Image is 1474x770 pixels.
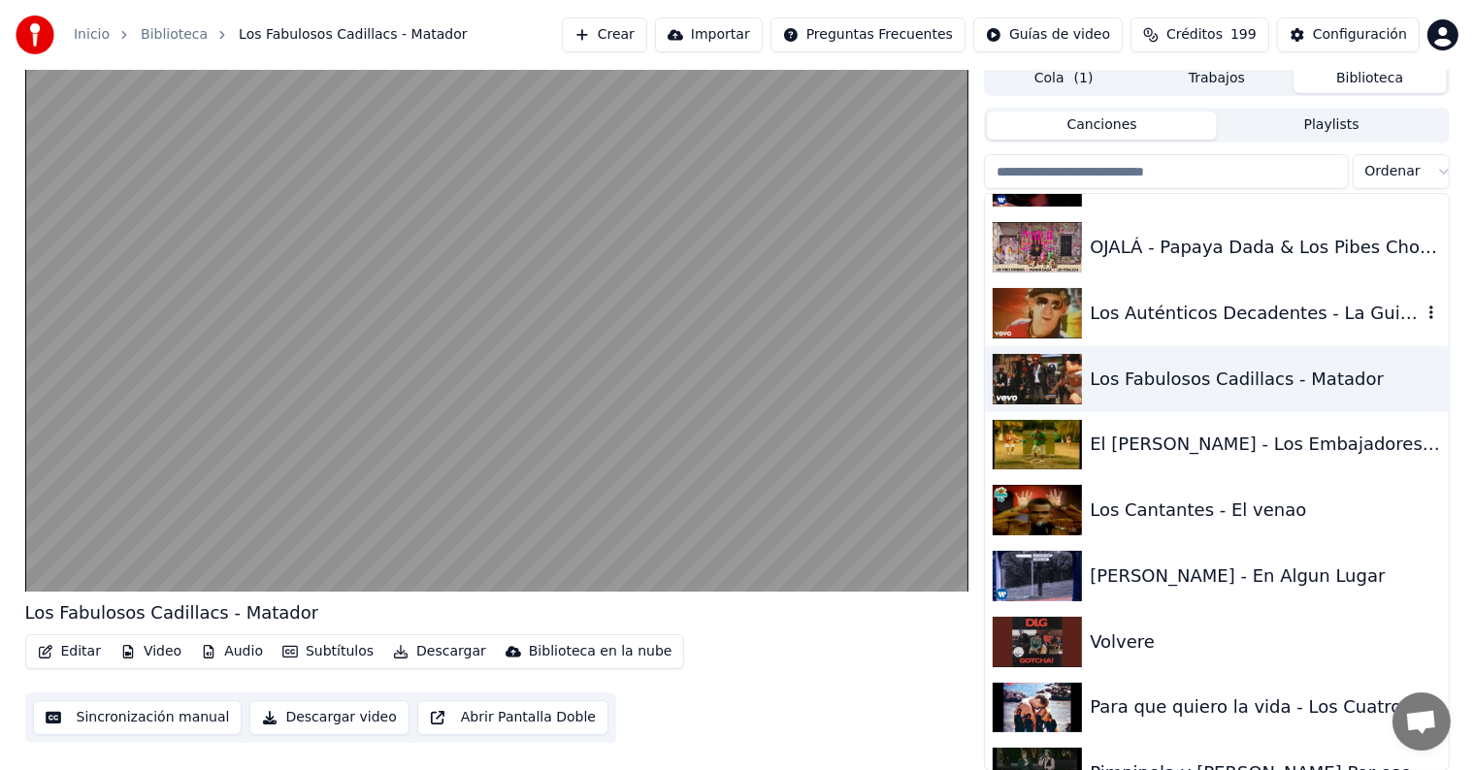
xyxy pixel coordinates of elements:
button: Créditos199 [1130,17,1269,52]
div: Los Cantantes - El venao [1090,497,1440,524]
div: Los Fabulosos Cadillacs - Matador [1090,366,1440,393]
button: Abrir Pantalla Doble [417,700,608,735]
button: Subtítulos [275,638,381,665]
button: Canciones [987,112,1217,140]
button: Sincronización manual [33,700,243,735]
button: Importar [655,17,763,52]
button: Biblioteca [1294,65,1447,93]
button: Preguntas Frecuentes [770,17,966,52]
button: Crear [562,17,647,52]
div: Chat abierto [1392,692,1451,751]
div: [PERSON_NAME] - En Algun Lugar [1090,562,1440,590]
span: 199 [1230,25,1257,45]
span: Créditos [1166,25,1223,45]
button: Descargar video [249,700,409,735]
div: Configuración [1313,25,1407,45]
button: Descargar [385,638,494,665]
div: El [PERSON_NAME] - Los Embajadores Vallenatos [1090,431,1440,458]
span: Ordenar [1365,162,1421,181]
span: ( 1 ) [1074,69,1094,88]
button: Trabajos [1140,65,1294,93]
a: Inicio [74,25,110,45]
nav: breadcrumb [74,25,468,45]
button: Configuración [1277,17,1420,52]
button: Editar [30,638,109,665]
div: Para que quiero la vida - Los Cuatro Soles [1090,693,1440,721]
div: Volvere [1090,628,1440,656]
img: youka [16,16,54,54]
div: Los Fabulosos Cadillacs - Matador [25,599,319,626]
button: Cola [987,65,1140,93]
button: Playlists [1217,112,1447,140]
button: Video [113,638,189,665]
div: OJALÁ - Papaya Dada & Los Pibes Chorros & Los [PERSON_NAME] [1090,234,1440,261]
div: Biblioteca en la nube [529,642,672,661]
button: Guías de video [973,17,1123,52]
button: Audio [193,638,271,665]
span: Los Fabulosos Cadillacs - Matador [239,25,467,45]
div: Los Auténticos Decadentes - La Guitarra [1090,300,1421,327]
a: Biblioteca [141,25,208,45]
